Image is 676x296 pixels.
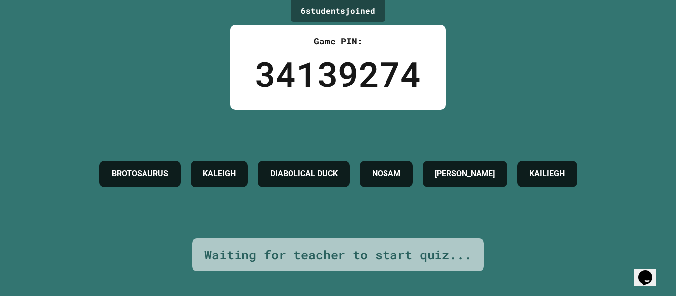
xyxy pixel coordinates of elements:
div: Game PIN: [255,35,421,48]
h4: NOSAM [372,168,400,180]
div: Waiting for teacher to start quiz... [204,246,472,264]
h4: KALEIGH [203,168,236,180]
div: 34139274 [255,48,421,100]
h4: KAILIEGH [530,168,565,180]
h4: BROTOSAURUS [112,168,168,180]
iframe: chat widget [634,256,666,286]
h4: [PERSON_NAME] [435,168,495,180]
h4: DIABOLICAL DUCK [270,168,338,180]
